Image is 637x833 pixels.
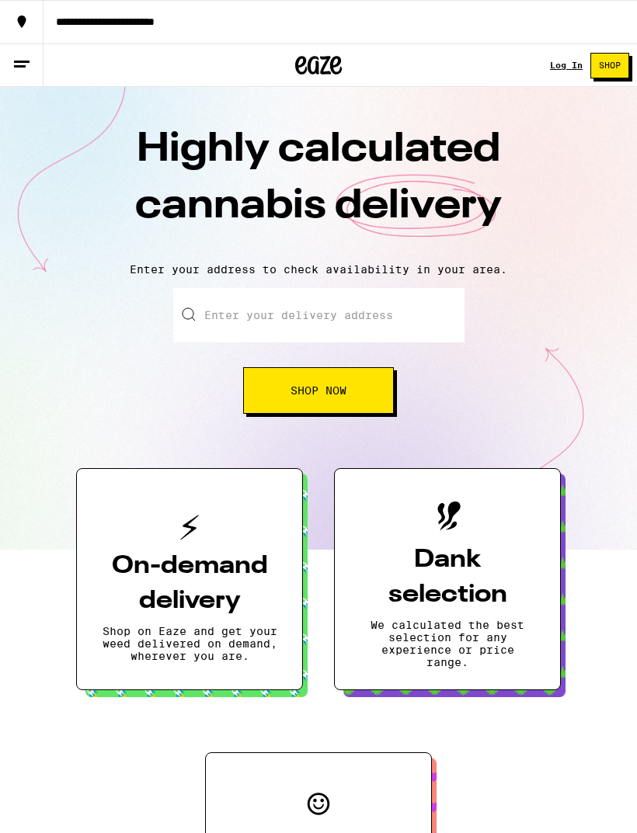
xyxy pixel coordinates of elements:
[291,385,346,396] span: Shop Now
[334,468,561,690] button: Dank selectionWe calculated the best selection for any experience or price range.
[47,122,590,251] h1: Highly calculated cannabis delivery
[360,619,535,668] p: We calculated the best selection for any experience or price range.
[102,625,277,662] p: Shop on Eaze and get your weed delivered on demand, wherever you are.
[102,549,277,619] h3: On-demand delivery
[173,288,465,342] input: Enter your delivery address
[550,61,583,70] div: Log In
[599,61,621,70] span: Shop
[243,367,394,414] button: Shop Now
[16,263,621,276] p: Enter your address to check availability in your area.
[360,543,535,613] h3: Dank selection
[76,468,303,690] button: On-demand deliveryShop on Eaze and get your weed delivered on demand, wherever you are.
[590,53,629,78] button: Shop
